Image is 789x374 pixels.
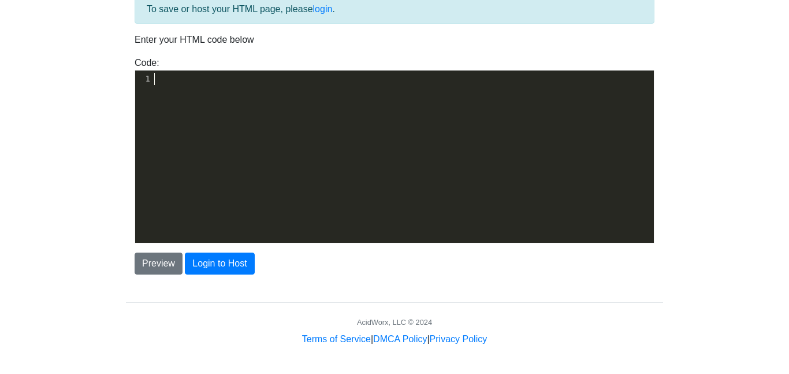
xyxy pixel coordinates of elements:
[357,317,432,328] div: AcidWorx, LLC © 2024
[302,332,487,346] div: | |
[126,56,663,243] div: Code:
[185,253,254,275] button: Login to Host
[373,334,427,344] a: DMCA Policy
[313,4,333,14] a: login
[135,33,654,47] p: Enter your HTML code below
[135,253,183,275] button: Preview
[135,73,152,85] div: 1
[302,334,371,344] a: Terms of Service
[430,334,487,344] a: Privacy Policy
